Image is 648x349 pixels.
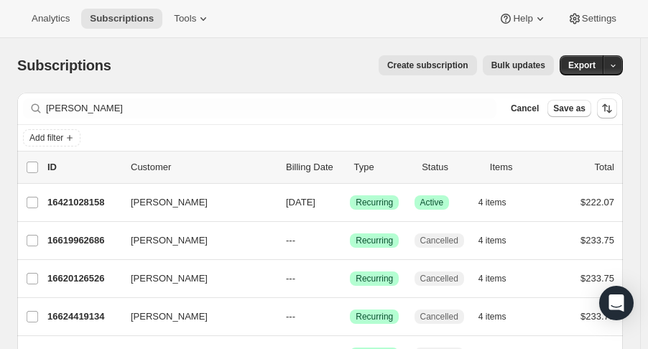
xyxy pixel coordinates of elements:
[478,307,522,327] button: 4 items
[23,129,80,146] button: Add filter
[23,9,78,29] button: Analytics
[356,197,393,208] span: Recurring
[286,160,343,174] p: Billing Date
[547,100,591,117] button: Save as
[505,100,545,117] button: Cancel
[174,13,196,24] span: Tools
[286,273,295,284] span: ---
[122,305,266,328] button: [PERSON_NAME]
[580,235,614,246] span: $233.75
[478,311,506,322] span: 4 items
[122,191,266,214] button: [PERSON_NAME]
[356,273,393,284] span: Recurring
[47,269,614,289] div: 16620126526[PERSON_NAME]---SuccessRecurringCancelled4 items$233.75
[490,9,555,29] button: Help
[286,311,295,322] span: ---
[122,229,266,252] button: [PERSON_NAME]
[559,9,625,29] button: Settings
[491,60,545,71] span: Bulk updates
[511,103,539,114] span: Cancel
[90,13,154,24] span: Subscriptions
[46,98,496,118] input: Filter subscribers
[356,235,393,246] span: Recurring
[354,160,411,174] div: Type
[420,311,458,322] span: Cancelled
[47,160,119,174] p: ID
[32,13,70,24] span: Analytics
[131,271,208,286] span: [PERSON_NAME]
[599,286,634,320] div: Open Intercom Messenger
[420,273,458,284] span: Cancelled
[47,160,614,174] div: IDCustomerBilling DateTypeStatusItemsTotal
[131,195,208,210] span: [PERSON_NAME]
[580,197,614,208] span: $222.07
[81,9,162,29] button: Subscriptions
[478,231,522,251] button: 4 items
[131,160,274,174] p: Customer
[47,233,119,248] p: 16619962686
[122,267,266,290] button: [PERSON_NAME]
[483,55,554,75] button: Bulk updates
[47,192,614,213] div: 16421028158[PERSON_NAME][DATE]SuccessRecurringSuccessActive4 items$222.07
[595,160,614,174] p: Total
[379,55,477,75] button: Create subscription
[17,57,111,73] span: Subscriptions
[580,311,614,322] span: $233.75
[131,233,208,248] span: [PERSON_NAME]
[422,160,478,174] p: Status
[356,311,393,322] span: Recurring
[568,60,596,71] span: Export
[597,98,617,118] button: Sort the results
[478,269,522,289] button: 4 items
[478,197,506,208] span: 4 items
[286,235,295,246] span: ---
[560,55,604,75] button: Export
[47,310,119,324] p: 16624419134
[582,13,616,24] span: Settings
[478,235,506,246] span: 4 items
[47,307,614,327] div: 16624419134[PERSON_NAME]---SuccessRecurringCancelled4 items$233.75
[478,273,506,284] span: 4 items
[420,235,458,246] span: Cancelled
[513,13,532,24] span: Help
[420,197,444,208] span: Active
[47,271,119,286] p: 16620126526
[478,192,522,213] button: 4 items
[490,160,547,174] div: Items
[580,273,614,284] span: $233.75
[29,132,63,144] span: Add filter
[553,103,585,114] span: Save as
[131,310,208,324] span: [PERSON_NAME]
[387,60,468,71] span: Create subscription
[47,195,119,210] p: 16421028158
[47,231,614,251] div: 16619962686[PERSON_NAME]---SuccessRecurringCancelled4 items$233.75
[286,197,315,208] span: [DATE]
[165,9,219,29] button: Tools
